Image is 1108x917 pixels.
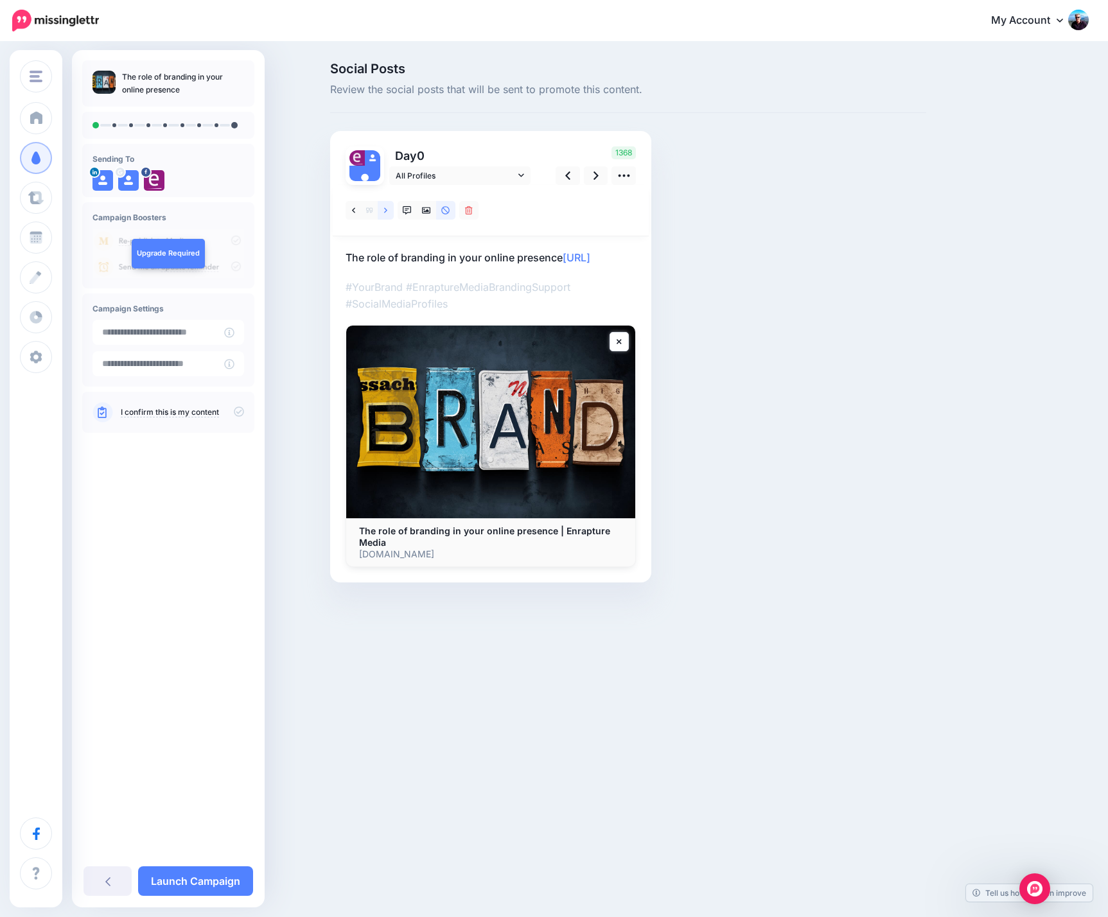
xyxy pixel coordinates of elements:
a: My Account [978,5,1089,37]
span: All Profiles [396,169,515,182]
img: user_default_image.png [118,170,139,191]
a: Upgrade Required [132,239,205,268]
img: 528363599_10163961969572704_8614632715601683487_n-bsa154639.jpg [349,150,365,166]
img: user_default_image.png [365,150,380,166]
p: The role of branding in your online presence [346,249,636,266]
h4: Campaign Settings [92,304,244,313]
a: [URL] [563,251,590,264]
b: The role of branding in your online presence | Enrapture Media [359,525,610,548]
img: user_default_image.png [92,170,113,191]
a: Tell us how we can improve [966,884,1093,902]
img: menu.png [30,71,42,82]
span: Social Posts [330,62,926,75]
img: 1c01db7cbbcec842ae5b6bd0c5514c42_thumb.jpg [92,71,116,94]
p: #YourBrand #EnraptureMediaBrandingSupport #SocialMediaProfiles [346,279,636,312]
a: All Profiles [389,166,531,185]
p: [DOMAIN_NAME] [359,548,622,560]
img: Missinglettr [12,10,99,31]
img: The role of branding in your online presence | Enrapture Media [346,326,635,518]
span: 0 [417,149,425,162]
img: 528363599_10163961969572704_8614632715601683487_n-bsa154639.jpg [144,170,164,191]
p: Day [389,146,532,165]
h4: Sending To [92,154,244,164]
img: user_default_image.png [349,166,380,197]
div: Open Intercom Messenger [1019,873,1050,904]
img: campaign_review_boosters.png [92,229,244,278]
span: Review the social posts that will be sent to promote this content. [330,82,926,98]
a: I confirm this is my content [121,407,219,417]
h4: Campaign Boosters [92,213,244,222]
p: The role of branding in your online presence [122,71,244,96]
span: 1368 [611,146,636,159]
